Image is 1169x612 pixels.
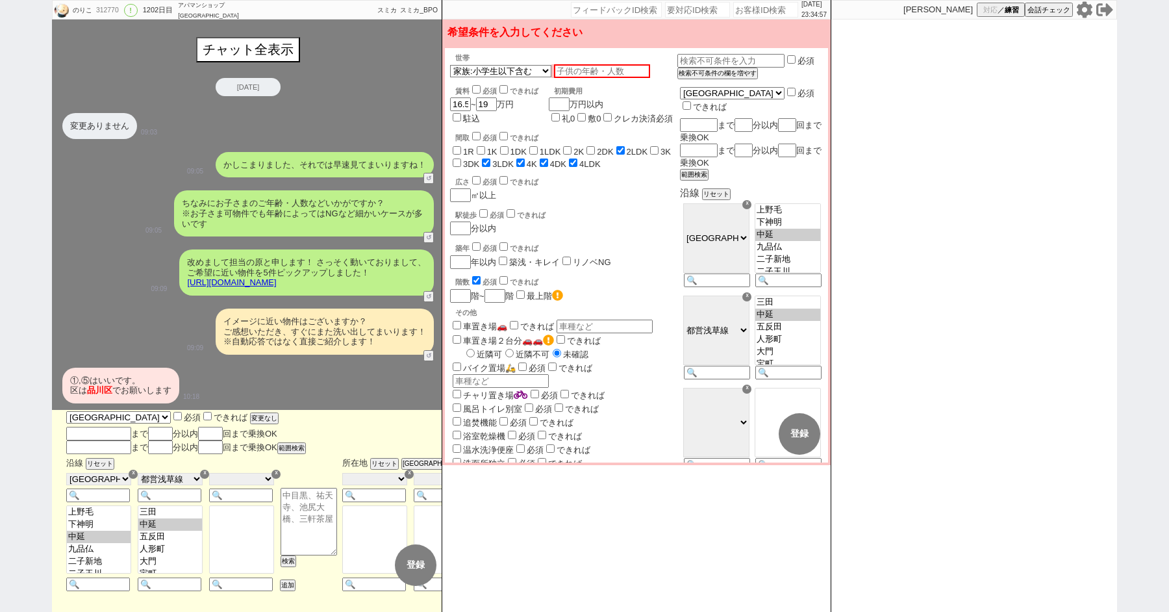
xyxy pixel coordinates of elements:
[554,336,601,346] label: できれば
[455,83,538,96] div: 賃料
[562,114,575,123] label: 礼0
[483,244,497,252] span: 必須
[201,413,247,422] label: できれば
[66,440,277,454] div: まで 分以内
[552,404,599,414] label: できれば
[463,147,474,157] label: 1R
[549,350,588,359] label: 未確認
[755,309,820,321] option: 中延
[546,363,592,373] label: できれば
[755,321,820,333] option: 五反田
[447,27,825,38] p: 希望条件を入力してください
[463,350,502,359] label: 近隣可
[684,366,750,379] input: 🔍
[377,6,397,14] span: スミカ
[178,1,243,20] div: アパマンショップ[GEOGRAPHIC_DATA]
[527,418,573,427] label: できれば
[67,568,131,580] option: 二子玉川
[138,506,202,518] option: 三田
[527,445,544,455] span: 必須
[755,346,820,358] option: 大門
[453,417,461,426] input: 追焚機能
[455,53,677,63] div: 世帯
[546,444,555,453] input: できれば
[138,568,202,580] option: 宝町
[903,5,973,15] p: [PERSON_NAME]
[755,333,820,346] option: 人形町
[423,232,434,243] button: ↺
[174,190,434,236] div: ちなみにお子さまのご年齢・人数などいかがですか？ ※お子さま可物件でも年齢によってはNGなど細かいケースが多いです
[271,470,281,479] div: ☓
[540,147,561,157] label: 1LDK
[560,390,569,398] input: できれば
[342,578,406,591] input: 🔍
[342,489,406,502] input: 🔍
[280,580,295,591] button: 追加
[250,413,279,424] button: 変更なし
[450,390,528,400] label: チャリ置き場
[527,291,563,301] label: 最上階
[145,225,162,236] p: 09:05
[450,322,507,331] label: 車置き場🚗
[535,431,582,441] label: できれば
[702,188,731,200] button: リセット
[983,5,998,15] span: 対応
[216,78,281,96] div: [DATE]
[579,159,601,169] label: 4LDK
[554,86,673,96] div: 初期費用
[518,431,535,441] span: 必須
[798,56,814,66] label: 必須
[742,292,751,301] div: ☓
[801,10,827,20] p: 23:34:57
[535,404,552,414] span: 必須
[209,578,273,591] input: 🔍
[223,442,277,452] span: 回まで乗換OK
[779,413,820,455] button: 登録
[755,253,820,266] option: 二子新地
[680,118,823,144] div: まで 分以内
[558,390,605,400] label: できれば
[138,531,202,543] option: 五反田
[499,242,508,251] input: できれば
[414,489,477,502] input: 🔍
[450,431,505,441] label: 浴室乾燥機
[400,6,438,14] span: スミカ_BPO
[755,266,820,278] option: 二子玉川
[92,5,121,16] div: 312770
[450,207,677,235] div: 分以内
[680,102,727,112] label: できれば
[977,3,1025,17] button: 対応／練習
[742,200,751,209] div: ☓
[203,412,212,420] input: できれば
[183,392,199,402] p: 10:18
[798,88,814,98] span: 必須
[138,518,202,531] option: 中延
[507,322,554,331] label: できれば
[455,240,677,253] div: 築年
[755,274,822,287] input: 🔍
[453,374,549,388] input: 車種など
[455,308,677,318] p: その他
[187,166,203,177] p: 09:05
[492,159,514,169] label: 3LDK
[1025,3,1073,17] button: 会話チェック
[67,518,131,531] option: 下神明
[483,178,497,186] span: 必須
[138,555,202,568] option: 大門
[660,147,671,157] label: 3K
[395,544,436,586] button: 登録
[535,459,582,468] label: できれば
[405,470,414,479] div: ☓
[573,257,611,267] label: リノベNG
[505,349,514,357] input: 近隣不可
[497,178,538,186] label: できれば
[497,278,538,286] label: できれば
[453,335,461,344] input: 車置き場２台分🚗🚗
[87,385,112,395] span: 品川区
[549,81,673,125] div: 万円以内
[129,470,138,479] div: ☓
[450,336,554,346] label: 車置き場２台分🚗🚗
[453,321,461,329] input: 車置き場🚗
[455,274,677,287] div: 階数
[499,176,508,185] input: できれば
